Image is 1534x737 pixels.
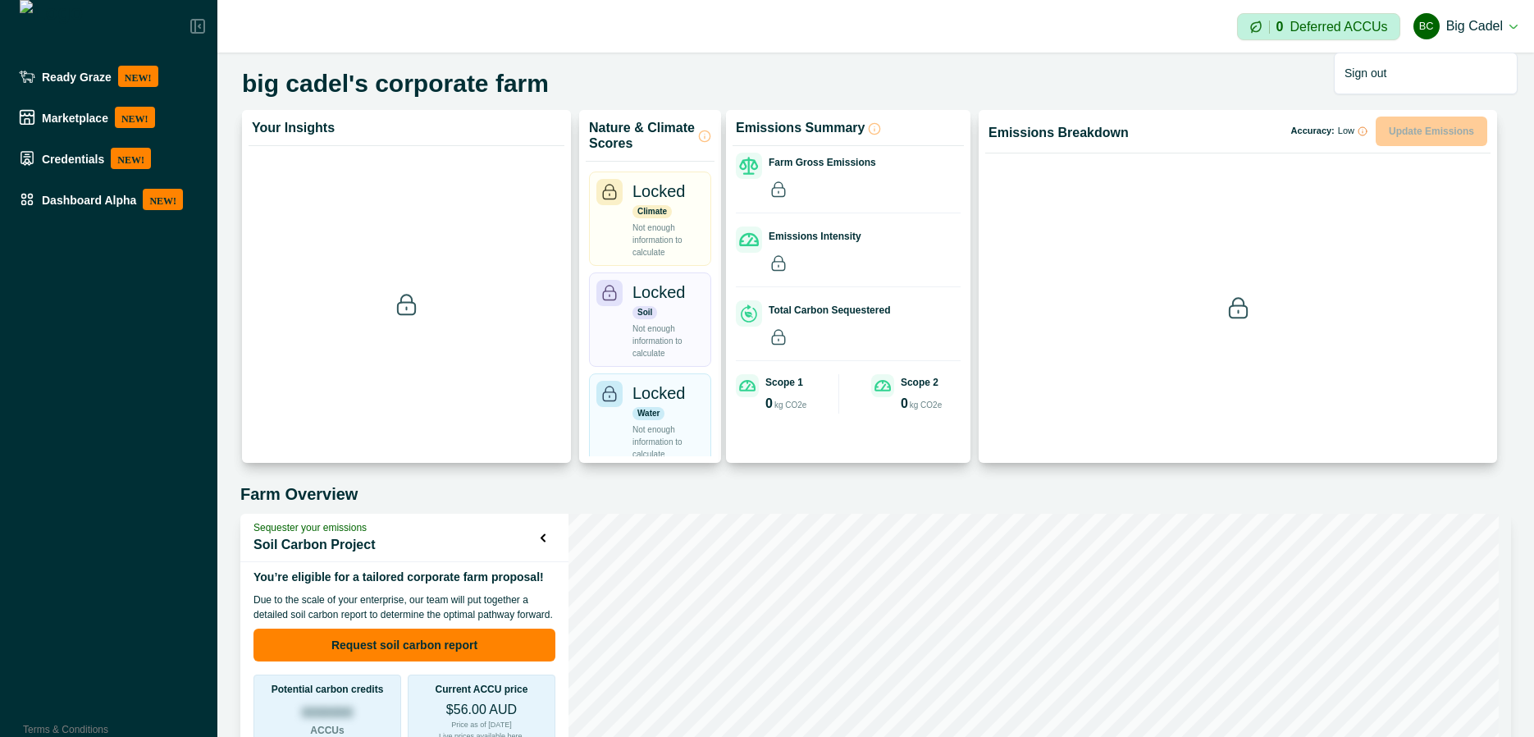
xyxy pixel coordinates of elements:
p: Total Carbon Sequestered [769,303,890,318]
p: Dashboard Alpha [42,193,136,206]
span: Low [1338,126,1354,136]
p: Nature & Climate Scores [589,120,695,151]
a: Dashboard AlphaNEW! [12,182,205,217]
p: Scope 1 [765,375,803,390]
p: Sequester your emissions [253,520,541,535]
p: Not enough information to calculate [632,423,704,460]
p: Water [632,407,664,420]
p: 0 [1276,21,1284,34]
h5: Farm Overview [240,484,1511,504]
p: kg CO2e [910,399,942,411]
p: Marketplace [42,111,108,124]
button: Big CadelBig Cadel [1413,7,1518,46]
p: kg CO2e [774,399,806,411]
p: Not enough information to calculate [632,222,704,259]
p: Locked [632,280,686,304]
p: Deferred ACCUs [1290,21,1387,33]
p: Not enough information to calculate [632,323,704,359]
p: Credentials [42,152,104,165]
p: $56.00 AUD [446,703,517,720]
p: 0000000 [302,703,353,723]
h5: big cadel's corporate farm [242,69,549,98]
p: NEW! [111,148,151,169]
p: 0 [901,397,908,410]
a: CredentialsNEW! [12,141,205,176]
p: 0 [765,397,773,410]
p: Potential carbon credits [272,682,384,703]
a: MarketplaceNEW! [12,100,205,135]
button: Update Emissions [1376,117,1487,146]
p: Locked [632,179,686,204]
p: Price as of [DATE] [451,720,511,731]
p: Accuracy: [1291,126,1367,136]
p: Climate [632,205,672,218]
a: Ready GrazeNEW! [12,59,205,94]
p: Soil Carbon Project [253,535,541,555]
p: Emissions Breakdown [988,125,1129,140]
p: NEW! [143,189,183,210]
p: Due to the scale of your enterprise, our team will put together a detailed soil carbon report to ... [253,593,555,622]
p: You’re eligible for a tailored corporate farm proposal! [253,569,544,586]
p: Soil [632,306,657,319]
p: Farm Gross Emissions [769,155,876,170]
button: Request soil carbon report [253,629,555,661]
p: Locked [632,381,686,405]
p: Your Insights [252,120,335,135]
p: Ready Graze [42,70,112,83]
p: NEW! [115,107,155,128]
p: Emissions Intensity [769,229,861,244]
p: Current ACCU price [436,682,528,703]
a: Terms & Conditions [23,724,108,735]
p: NEW! [118,66,158,87]
button: Sign out [1335,60,1517,87]
p: Scope 2 [901,375,938,390]
p: Emissions Summary [736,120,865,135]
